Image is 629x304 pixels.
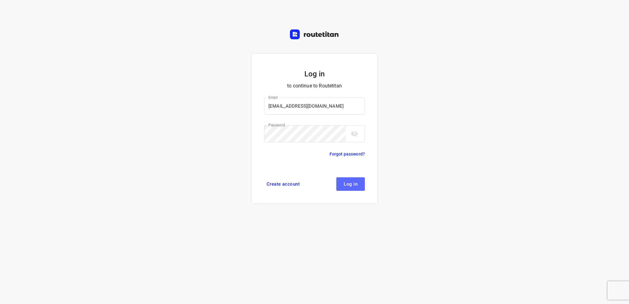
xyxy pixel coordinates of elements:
button: Log in [336,177,365,191]
span: Log in [344,182,357,187]
button: toggle password visibility [348,128,361,140]
p: to continue to Routetitan [264,82,365,90]
h5: Log in [264,69,365,79]
span: Create account [267,182,300,187]
img: Routetitan [290,29,339,39]
a: Forgot password? [330,150,365,158]
a: Routetitan [290,29,339,41]
a: Create account [264,177,302,191]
